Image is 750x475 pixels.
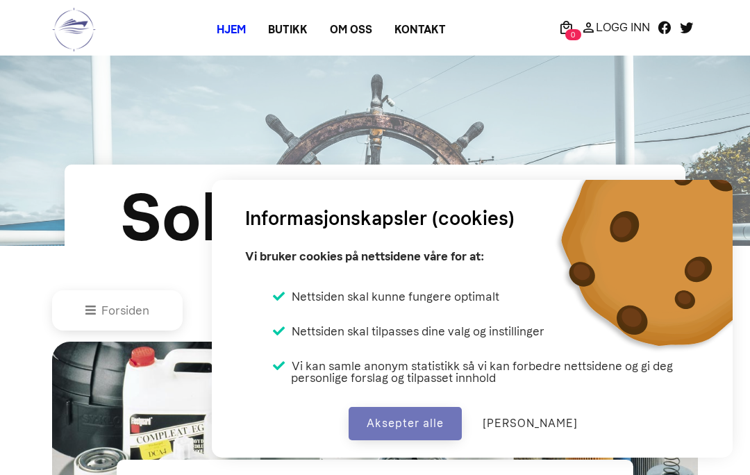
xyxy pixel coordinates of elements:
a: Om oss [319,17,383,42]
h3: Informasjonskapsler (cookies) [245,204,515,233]
a: Hjem [206,17,257,42]
span: 0 [565,29,581,40]
a: 0 [555,19,577,35]
li: Vi kan samle anonym statistikk så vi kan forbedre nettsidene og gi deg personlige forslag og tilp... [273,360,699,384]
img: logo [52,7,96,52]
a: Kontakt [383,17,457,42]
li: Nettsiden skal tilpasses dine valg og instillinger [273,325,544,337]
p: Vi bruker cookies på nettsidene våre for at: [245,244,484,268]
button: [PERSON_NAME] [465,407,596,440]
a: Logg Inn [577,19,653,35]
div: Solbris Maritime [110,168,640,268]
button: Aksepter alle [349,407,462,440]
a: Butikk [257,17,319,42]
nav: breadcrumb [52,290,698,331]
li: Nettsiden skal kunne fungere optimalt [273,290,499,303]
a: Forsiden [85,303,149,317]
